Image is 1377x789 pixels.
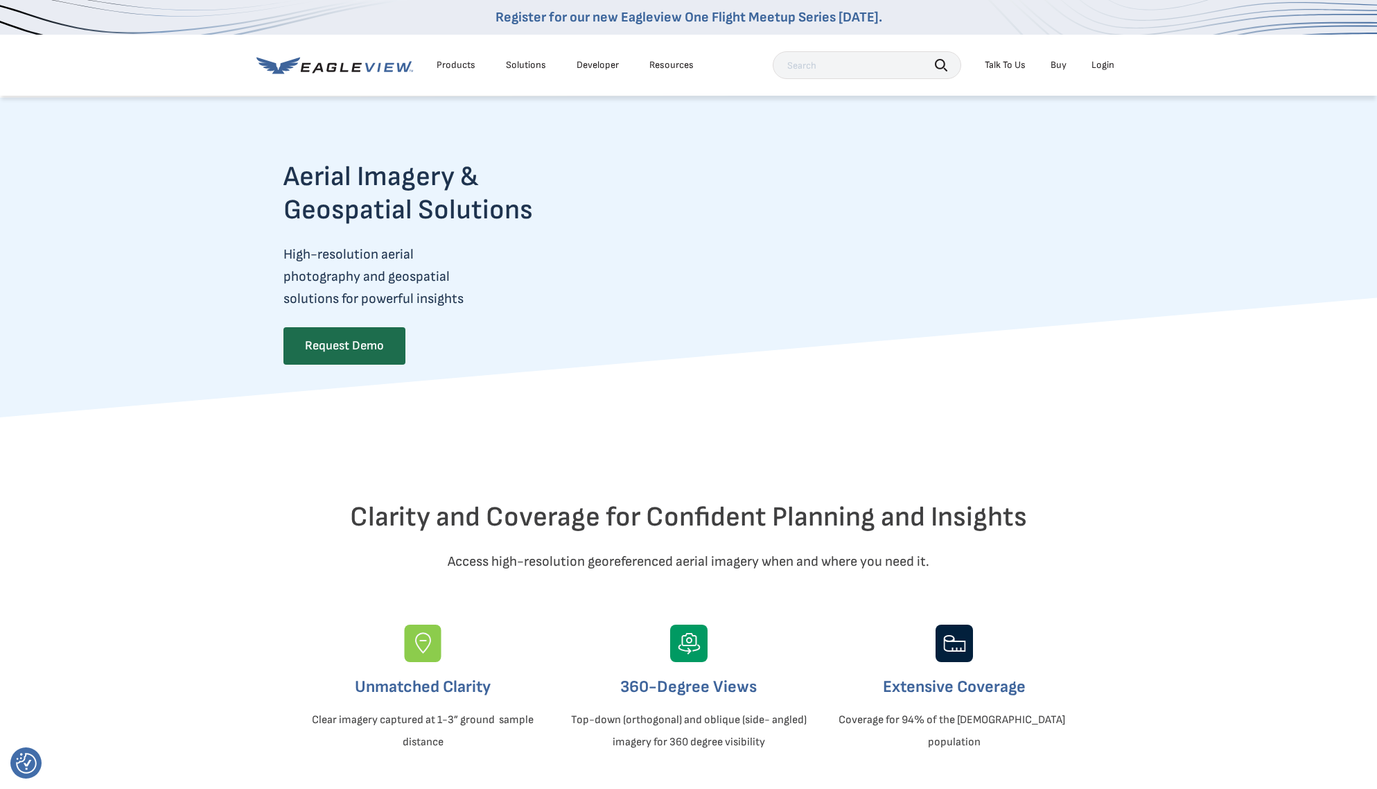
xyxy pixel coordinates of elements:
[283,327,405,365] a: Request Demo
[773,51,961,79] input: Search
[649,59,694,71] div: Resources
[283,160,587,227] h2: Aerial Imagery & Geospatial Solutions
[506,59,546,71] div: Solutions
[833,676,1076,698] h3: Extensive Coverage
[568,709,810,754] p: Top-down (orthogonal) and oblique (side- angled) imagery for 360 degree visibility
[577,59,619,71] a: Developer
[283,550,1094,573] p: Access high-resolution georeferenced aerial imagery when and where you need it.
[283,243,587,310] p: High-resolution aerial photography and geospatial solutions for powerful insights
[985,59,1026,71] div: Talk To Us
[16,753,37,774] button: Consent Preferences
[301,676,544,698] h3: Unmatched Clarity
[437,59,475,71] div: Products
[1091,59,1114,71] div: Login
[833,709,1076,754] p: Coverage for 94% of the [DEMOGRAPHIC_DATA] population
[16,753,37,774] img: Revisit consent button
[1051,59,1067,71] a: Buy
[495,9,882,26] a: Register for our new Eagleview One Flight Meetup Series [DATE].
[283,501,1094,534] h2: Clarity and Coverage for Confident Planning and Insights
[568,676,810,698] h3: 360-Degree Views
[301,709,544,754] p: Clear imagery captured at 1-3” ground sample distance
